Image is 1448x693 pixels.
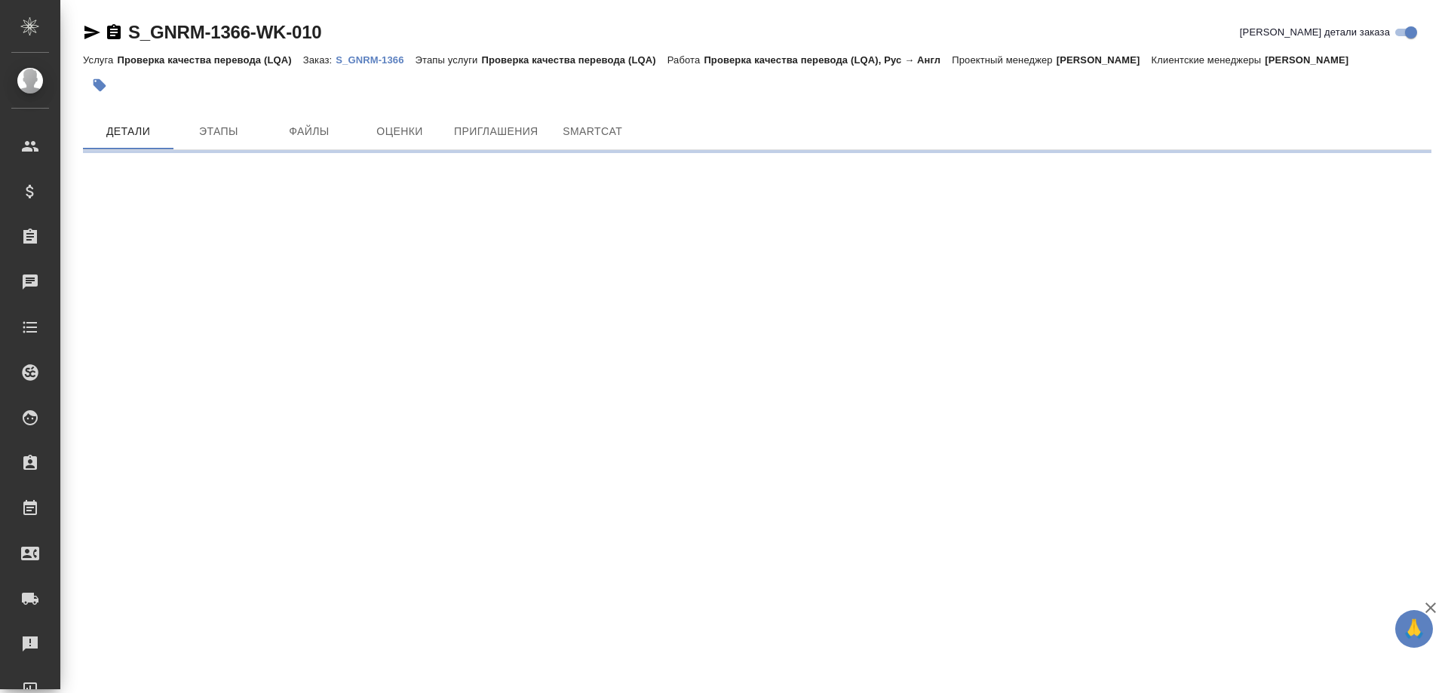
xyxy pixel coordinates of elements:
[667,54,704,66] p: Работа
[704,54,952,66] p: Проверка качества перевода (LQA), Рус → Англ
[83,54,117,66] p: Услуга
[83,23,101,41] button: Скопировать ссылку для ЯМессенджера
[83,69,116,102] button: Добавить тэг
[481,54,667,66] p: Проверка качества перевода (LQA)
[1152,54,1265,66] p: Клиентские менеджеры
[557,122,629,141] span: SmartCat
[364,122,436,141] span: Оценки
[105,23,123,41] button: Скопировать ссылку
[117,54,302,66] p: Проверка качества перевода (LQA)
[1057,54,1152,66] p: [PERSON_NAME]
[273,122,345,141] span: Файлы
[336,54,415,66] p: S_GNRM-1366
[92,122,164,141] span: Детали
[128,22,321,42] a: S_GNRM-1366-WK-010
[1240,25,1390,40] span: [PERSON_NAME] детали заказа
[416,54,482,66] p: Этапы услуги
[336,53,415,66] a: S_GNRM-1366
[1401,613,1427,645] span: 🙏
[183,122,255,141] span: Этапы
[952,54,1056,66] p: Проектный менеджер
[454,122,538,141] span: Приглашения
[1265,54,1360,66] p: [PERSON_NAME]
[303,54,336,66] p: Заказ:
[1395,610,1433,648] button: 🙏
